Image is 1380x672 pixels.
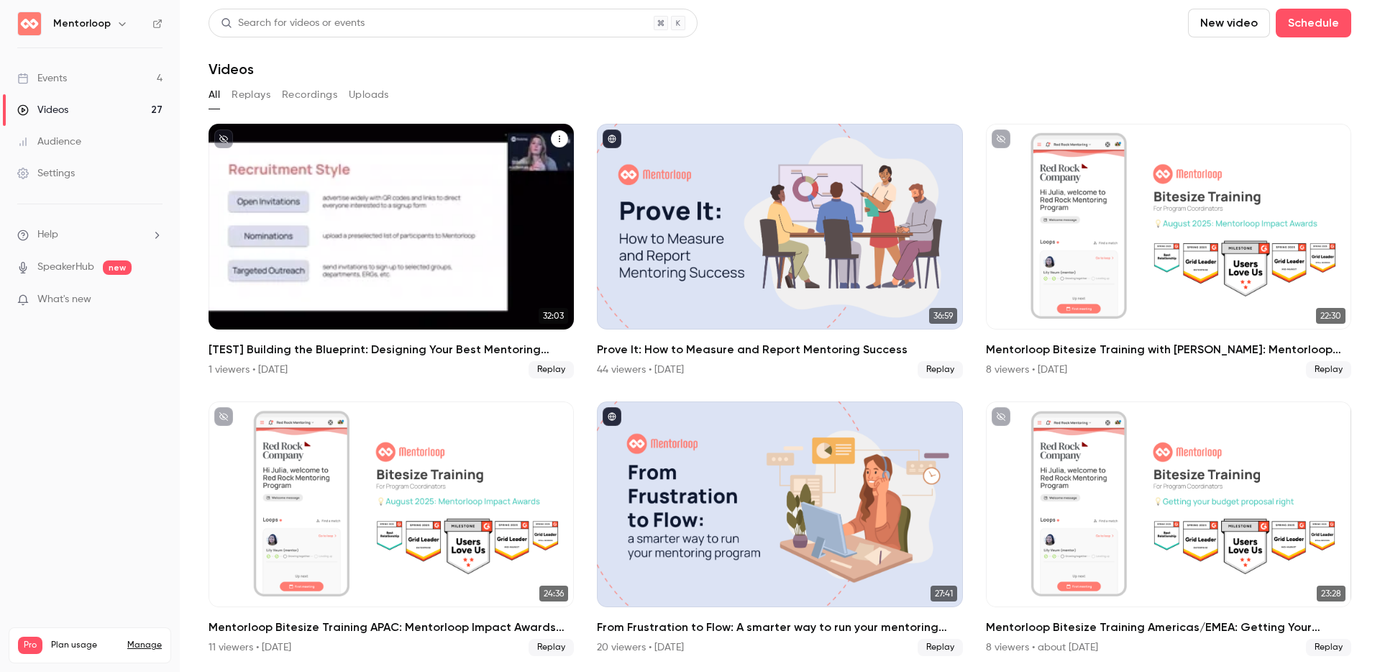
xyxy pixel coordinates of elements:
button: Replays [232,83,270,106]
span: Replay [529,639,574,656]
span: Pro [18,637,42,654]
li: Prove It: How to Measure and Report Mentoring Success [597,124,962,378]
div: 20 viewers • [DATE] [597,640,684,655]
span: 23:28 [1317,586,1345,601]
a: SpeakerHub [37,260,94,275]
a: 36:59Prove It: How to Measure and Report Mentoring Success44 viewers • [DATE]Replay [597,124,962,378]
button: Recordings [282,83,337,106]
div: 11 viewers • [DATE] [209,640,291,655]
h2: Mentorloop Bitesize Training with [PERSON_NAME]: Mentorloop Impact Awards [986,341,1351,358]
span: Plan usage [51,640,119,651]
h1: Videos [209,60,254,78]
div: 1 viewers • [DATE] [209,363,288,377]
span: Replay [918,361,963,378]
a: Manage [127,640,162,651]
div: Audience [17,135,81,149]
button: unpublished [992,407,1010,426]
h2: From Frustration to Flow: A smarter way to run your mentoring program [597,619,962,636]
li: help-dropdown-opener [17,227,163,242]
a: 22:30Mentorloop Bitesize Training with [PERSON_NAME]: Mentorloop Impact Awards8 viewers • [DATE]R... [986,124,1351,378]
a: 23:28Mentorloop Bitesize Training Americas/EMEA: Getting Your Budget Proposal Right8 viewers • ab... [986,401,1351,656]
span: 32:03 [539,308,568,324]
img: Mentorloop [18,12,41,35]
h6: Mentorloop [53,17,111,31]
button: published [603,407,621,426]
section: Videos [209,9,1351,663]
span: 24:36 [539,586,568,601]
button: All [209,83,220,106]
span: 36:59 [929,308,957,324]
li: Mentorloop Bitesize Training with Kristin: Mentorloop Impact Awards [986,124,1351,378]
span: Replay [1306,639,1351,656]
div: Videos [17,103,68,117]
li: Mentorloop Bitesize Training APAC: Mentorloop Impact Awards 2025 [209,401,574,656]
span: new [103,260,132,275]
div: Events [17,71,67,86]
button: Schedule [1276,9,1351,37]
span: Help [37,227,58,242]
div: 8 viewers • about [DATE] [986,640,1098,655]
button: published [603,130,621,148]
span: Replay [529,361,574,378]
button: Uploads [349,83,389,106]
li: From Frustration to Flow: A smarter way to run your mentoring program [597,401,962,656]
a: 27:41From Frustration to Flow: A smarter way to run your mentoring program20 viewers • [DATE]Replay [597,401,962,656]
h2: [TEST] Building the Blueprint: Designing Your Best Mentoring Program Yet [209,341,574,358]
a: 24:36Mentorloop Bitesize Training APAC: Mentorloop Impact Awards 202511 viewers • [DATE]Replay [209,401,574,656]
div: Search for videos or events [221,16,365,31]
span: 22:30 [1316,308,1345,324]
h2: Mentorloop Bitesize Training Americas/EMEA: Getting Your Budget Proposal Right [986,619,1351,636]
span: Replay [918,639,963,656]
button: New video [1188,9,1270,37]
button: unpublished [214,130,233,148]
span: Replay [1306,361,1351,378]
h2: Mentorloop Bitesize Training APAC: Mentorloop Impact Awards 2025 [209,619,574,636]
li: [TEST] Building the Blueprint: Designing Your Best Mentoring Program Yet [209,124,574,378]
div: 44 viewers • [DATE] [597,363,684,377]
h2: Prove It: How to Measure and Report Mentoring Success [597,341,962,358]
button: unpublished [992,130,1010,148]
button: unpublished [214,407,233,426]
span: What's new [37,292,91,307]
li: Mentorloop Bitesize Training Americas/EMEA: Getting Your Budget Proposal Right [986,401,1351,656]
span: 27:41 [931,586,957,601]
div: 8 viewers • [DATE] [986,363,1067,377]
div: Settings [17,166,75,181]
a: 32:03[TEST] Building the Blueprint: Designing Your Best Mentoring Program Yet1 viewers • [DATE]Re... [209,124,574,378]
